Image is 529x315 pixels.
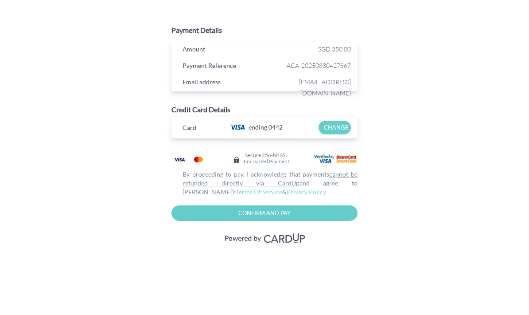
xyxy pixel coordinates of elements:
div: Email address [176,76,267,90]
span: ACA-20250830427867 [267,60,351,71]
input: CHANGE [319,121,350,134]
span: SGD 350.00 [318,45,351,53]
img: Mastercard [190,154,207,165]
img: User card [314,154,358,164]
div: By proceeding to pay, I acknowledge that payments and agree to [PERSON_NAME]’s & [171,170,357,197]
span: 0442 [268,123,283,131]
div: Amount [176,43,267,57]
input: Confirm and Pay [171,205,357,221]
div: Card [176,122,221,135]
div: Payment Details [171,25,357,35]
span: ending [249,121,267,134]
img: Secure lock [233,156,240,163]
div: Payment Reference [176,60,267,73]
a: Privacy Policy [287,188,326,196]
h6: Secure 256-bit SSL Encrypted Payment [244,152,289,164]
div: Credit Card Details [171,105,357,115]
span: [EMAIL_ADDRESS][DOMAIN_NAME] [267,76,351,98]
a: Terms Of Service [236,188,282,196]
img: Visa, Mastercard [220,230,309,246]
img: Visa [171,154,188,165]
